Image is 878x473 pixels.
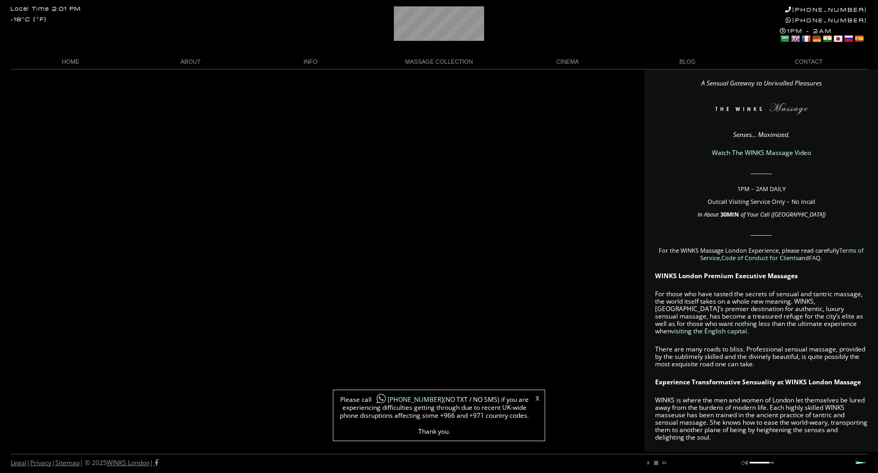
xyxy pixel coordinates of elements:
a: Spanish [854,35,864,43]
div: 1PM - 2AM [780,28,867,45]
a: Arabic [780,35,789,43]
a: CINEMA [507,55,627,69]
a: BLOG [627,55,747,69]
div: -18°C (°F) [11,17,47,23]
span: 30 [720,210,727,218]
span: For the WINKS Massage London Experience, please read carefully , and . [659,246,864,262]
img: whatsapp-icon1.png [376,393,386,405]
a: Hindi [822,35,832,43]
p: For those who have tasted the secrets of sensual and tantric massage, the world itself takes on a... [655,290,867,335]
em: of Your Call ([GEOGRAPHIC_DATA]) [741,210,825,218]
a: Russian [843,35,853,43]
p: There are many roads to bliss. Professional sensual massage, provided by the sublimely skilled an... [655,346,867,368]
a: French [801,35,811,43]
a: Japanese [833,35,842,43]
a: ABOUT [131,55,251,69]
a: [PHONE_NUMBER] [786,17,867,24]
a: Watch The WINKS Massage Video [712,148,811,157]
a: play [645,460,652,466]
img: The WINKS London Massage [683,103,839,119]
p: ________ [655,167,867,175]
div: Local Time 2:01 PM [11,6,81,12]
a: MASSAGE COLLECTION [371,55,507,69]
a: Code of Conduct for Clients [721,254,798,262]
a: visiting the English capital [671,326,747,336]
a: Sitemap [55,458,80,467]
a: FAQ [809,254,821,262]
a: X [536,395,539,402]
strong: MIN [727,210,739,218]
a: next [660,460,667,466]
em: A Sensual Gateway to Unrivalled Pleasures [701,79,822,88]
span: Outcall Visiting Service Only – No Incall [708,197,815,205]
a: mute [741,460,747,466]
a: German [812,35,821,43]
a: [PHONE_NUMBER] [785,6,867,13]
a: HOME [11,55,131,69]
a: English [790,35,800,43]
a: stop [653,460,659,466]
strong: Experience Transformative Sensuality at WINKS London Massage [655,377,861,386]
a: Next [855,461,867,465]
span: 1PM – 2AM DAILY [737,185,786,193]
p: WINKS is where the men and women of London let themselves be lured away from the burdens of moder... [655,397,867,441]
a: Privacy [30,458,51,467]
a: CONTACT [747,55,867,69]
a: WINKS London [107,458,150,467]
div: | | | © 2025 | [11,454,158,471]
em: Senses… Maximized. [733,130,790,139]
p: ________ [655,229,867,236]
a: Terms of Service [700,246,864,262]
a: INFO [251,55,371,69]
strong: WINKS London Premium Executive Massages [655,271,798,280]
a: Legal [11,458,27,467]
span: Please call (NO TXT / NO SMS) if you are experiencing difficulties getting through due to recent ... [339,395,530,435]
em: In About [698,210,719,218]
a: [PHONE_NUMBER] [372,395,443,404]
